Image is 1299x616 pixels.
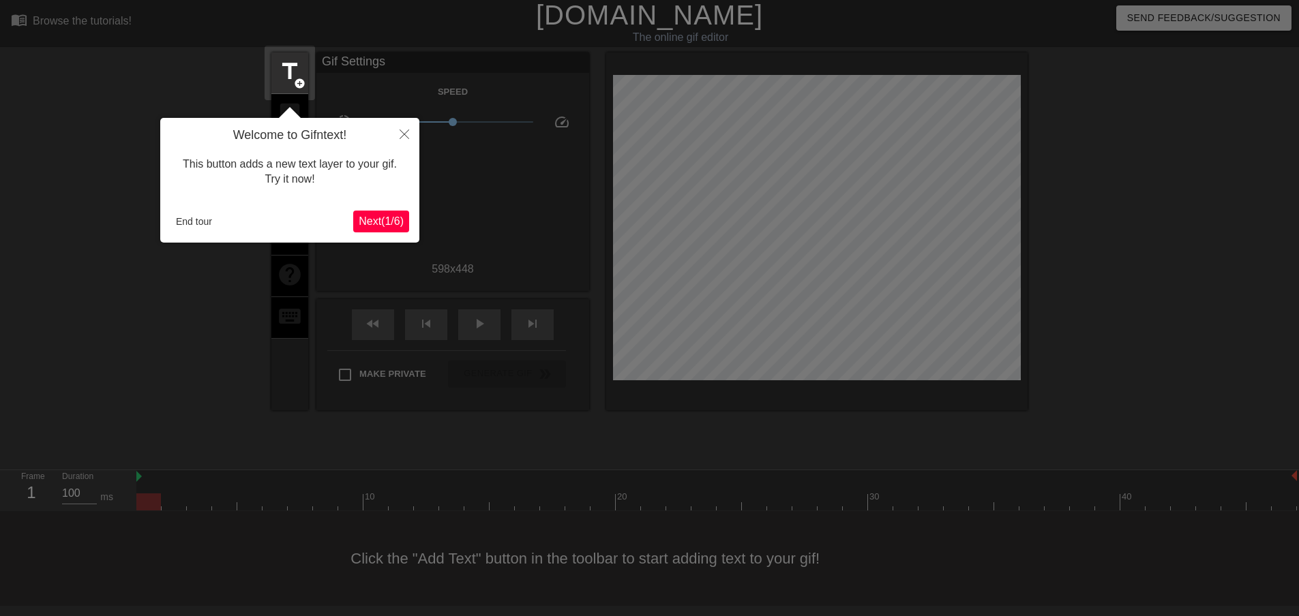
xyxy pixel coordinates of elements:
[170,143,409,201] div: This button adds a new text layer to your gif. Try it now!
[170,128,409,143] h4: Welcome to Gifntext!
[170,211,218,232] button: End tour
[359,215,404,227] span: Next ( 1 / 6 )
[389,118,419,149] button: Close
[353,211,409,232] button: Next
